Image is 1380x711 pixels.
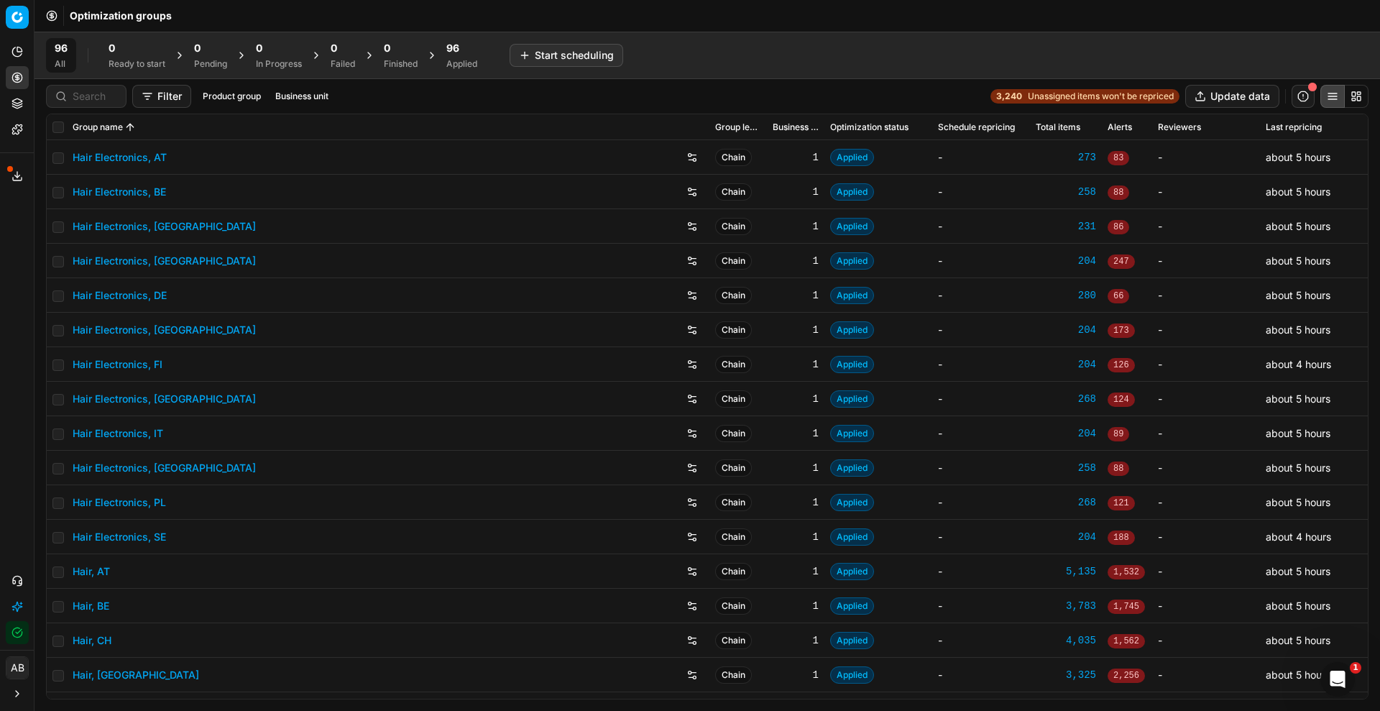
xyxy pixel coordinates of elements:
td: - [1152,520,1260,554]
td: - [1152,278,1260,313]
span: Chain [715,563,752,580]
a: 268 [1036,495,1096,510]
span: about 5 hours [1266,600,1330,612]
span: Chain [715,459,752,477]
strong: 3,240 [996,91,1022,102]
td: - [1152,313,1260,347]
span: Applied [830,528,874,546]
div: 1 [773,599,819,613]
td: - [1152,451,1260,485]
td: - [932,485,1030,520]
td: - [932,623,1030,658]
nav: breadcrumb [70,9,172,23]
div: In Progress [256,58,302,70]
span: about 5 hours [1266,634,1330,646]
a: 268 [1036,392,1096,406]
span: 1,562 [1108,634,1145,648]
span: 124 [1108,393,1135,407]
span: Chain [715,149,752,166]
a: 5,135 [1036,564,1096,579]
div: Applied [446,58,477,70]
span: 1,532 [1108,565,1145,579]
div: 1 [773,633,819,648]
td: - [1152,175,1260,209]
span: about 5 hours [1266,427,1330,439]
span: Schedule repricing [938,121,1015,133]
a: 258 [1036,461,1096,475]
a: 204 [1036,254,1096,268]
span: Applied [830,632,874,649]
div: 231 [1036,219,1096,234]
a: Hair Electronics, AT [73,150,167,165]
button: Filter [132,85,191,108]
td: - [1152,589,1260,623]
span: about 5 hours [1266,220,1330,232]
span: about 4 hours [1266,531,1331,543]
span: Applied [830,494,874,511]
td: - [932,209,1030,244]
span: about 5 hours [1266,151,1330,163]
div: 1 [773,668,819,682]
span: Chain [715,321,752,339]
span: 188 [1108,531,1135,545]
span: about 5 hours [1266,462,1330,474]
div: 258 [1036,185,1096,199]
a: 204 [1036,357,1096,372]
span: 2,256 [1108,669,1145,683]
td: - [932,244,1030,278]
span: about 4 hours [1266,358,1331,370]
button: Business unit [270,88,334,105]
div: 4,035 [1036,633,1096,648]
span: Applied [830,356,874,373]
a: 3,783 [1036,599,1096,613]
a: Hair Electronics, [GEOGRAPHIC_DATA] [73,323,256,337]
div: Pending [194,58,227,70]
span: 96 [55,41,68,55]
div: 1 [773,288,819,303]
span: AB [6,657,28,679]
span: Applied [830,183,874,201]
span: Chain [715,632,752,649]
td: - [1152,140,1260,175]
span: Applied [830,287,874,304]
span: Chain [715,494,752,511]
span: about 5 hours [1266,496,1330,508]
div: 204 [1036,426,1096,441]
a: Hair Electronics, SE [73,530,166,544]
span: 88 [1108,185,1129,200]
div: 1 [773,564,819,579]
a: Hair Electronics, [GEOGRAPHIC_DATA] [73,392,256,406]
td: - [932,658,1030,692]
td: - [932,382,1030,416]
a: 204 [1036,323,1096,337]
td: - [932,278,1030,313]
span: 126 [1108,358,1135,372]
span: Chain [715,356,752,373]
span: Chain [715,597,752,615]
span: Applied [830,666,874,684]
span: Chain [715,666,752,684]
span: 1 [1350,662,1361,674]
span: about 5 hours [1266,289,1330,301]
span: 0 [331,41,337,55]
a: 280 [1036,288,1096,303]
a: Hair, CH [73,633,111,648]
td: - [1152,554,1260,589]
span: Applied [830,321,874,339]
span: Group name [73,121,123,133]
span: 86 [1108,220,1129,234]
div: 1 [773,357,819,372]
a: Hair Electronics, IT [73,426,163,441]
a: 204 [1036,530,1096,544]
a: Hair Electronics, PL [73,495,166,510]
a: Hair Electronics, [GEOGRAPHIC_DATA] [73,219,256,234]
td: - [932,451,1030,485]
span: Chain [715,528,752,546]
span: 89 [1108,427,1129,441]
span: Applied [830,149,874,166]
td: - [1152,623,1260,658]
